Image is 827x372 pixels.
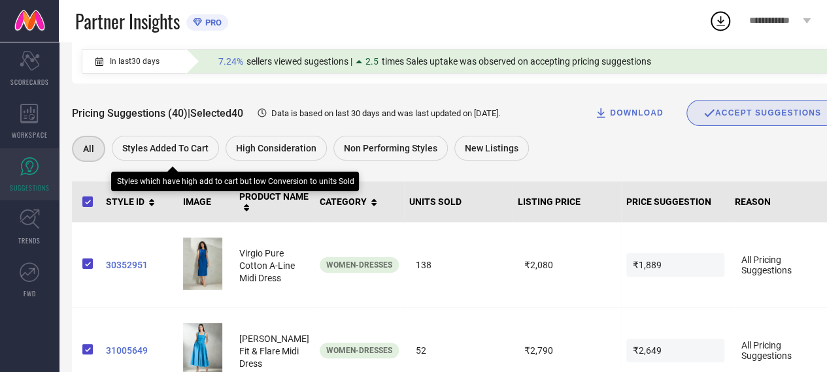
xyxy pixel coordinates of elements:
th: STYLE ID [101,181,178,223]
span: Partner Insights [75,8,180,35]
span: TRENDS [18,236,41,245]
span: Styles Added To Cart [122,143,209,153]
span: [PERSON_NAME] Fit & Flare Midi Dress [239,333,309,369]
span: ₹2,790 [518,339,616,362]
div: Percentage of sellers who have viewed suggestions for the current Insight Type [212,53,658,70]
span: All [83,144,94,154]
img: tFhrx5b7_3da5df9b36854ce8b4bd21d0af037469.jpg [183,238,222,290]
th: UNITS SOLD [404,181,513,223]
span: ₹2,080 [518,253,616,277]
span: 138 [409,253,507,277]
span: High Consideration [236,143,316,153]
span: SCORECARDS [10,77,49,87]
a: 31005649 [106,345,173,356]
th: IMAGE [178,181,234,223]
span: Women-Dresses [326,260,392,270]
span: WORKSPACE [12,130,48,140]
div: Open download list [709,9,732,33]
span: Pricing Suggestions (40) [72,107,188,119]
span: Women-Dresses [326,346,392,355]
th: PRODUCT NAME [234,181,314,223]
div: DOWNLOAD [594,106,664,119]
span: sellers viewed sugestions | [246,56,352,67]
span: SUGGESTIONS [10,183,50,193]
span: FWD [24,288,36,298]
span: 52 [409,339,507,362]
a: 30352951 [106,260,173,270]
span: | [188,107,190,119]
span: 2.5 [365,56,379,67]
span: New Listings [465,143,518,153]
div: ACCEPT SUGGESTIONS [703,107,821,119]
div: Styles which have high add to cart but low Conversion to units Sold [116,177,354,186]
th: LISTING PRICE [513,181,621,223]
th: CATEGORY [314,181,404,223]
span: In last 30 days [110,57,160,66]
span: PRO [202,18,222,27]
span: ₹2,649 [626,339,724,362]
th: PRICE SUGGESTION [621,181,730,223]
span: 7.24% [218,56,243,67]
span: ₹1,889 [626,253,724,277]
span: times Sales uptake was observed on accepting pricing suggestions [382,56,651,67]
span: Data is based on last 30 days and was last updated on [DATE] . [271,108,500,118]
button: DOWNLOAD [578,100,680,126]
span: Non Performing Styles [344,143,437,153]
span: Selected 40 [190,107,243,119]
span: Virgio Pure Cotton A-Line Midi Dress [239,248,295,283]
